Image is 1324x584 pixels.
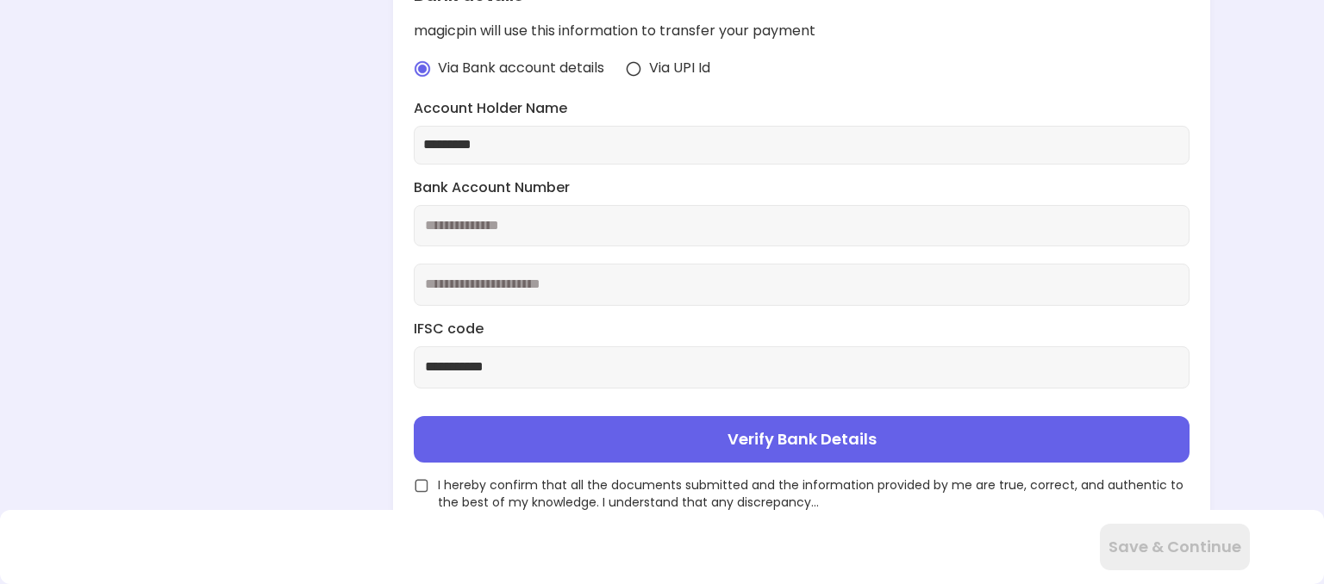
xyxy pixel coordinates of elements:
button: Save & Continue [1100,524,1250,570]
label: Account Holder Name [414,99,1190,119]
button: Verify Bank Details [414,416,1190,463]
img: radio [414,60,431,78]
img: unchecked [414,478,429,494]
span: I hereby confirm that all the documents submitted and the information provided by me are true, co... [438,476,1190,511]
span: Via UPI Id [649,59,710,78]
label: Bank Account Number [414,178,1190,198]
div: magicpin will use this information to transfer your payment [414,22,1190,41]
img: radio [625,60,642,78]
span: Via Bank account details [438,59,604,78]
label: IFSC code [414,320,1190,339]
